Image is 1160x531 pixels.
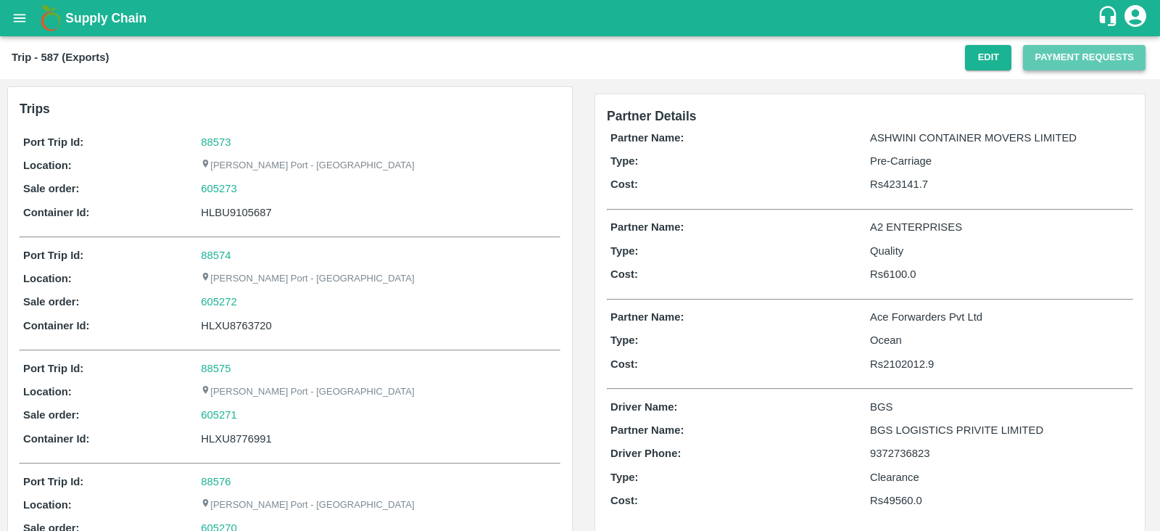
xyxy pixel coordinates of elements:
[870,219,1130,235] p: A2 ENTERPRISES
[965,45,1011,70] button: Edit
[870,422,1130,438] p: BGS LOGISTICS PRIVITE LIMITED
[201,363,231,374] a: 88575
[12,52,109,63] b: Trip - 587 (Exports)
[610,268,638,280] b: Cost:
[870,493,1130,509] p: Rs 49560.0
[201,385,414,399] p: [PERSON_NAME] Port - [GEOGRAPHIC_DATA]
[610,448,681,459] b: Driver Phone:
[23,296,80,308] b: Sale order:
[610,334,639,346] b: Type:
[201,498,414,512] p: [PERSON_NAME] Port - [GEOGRAPHIC_DATA]
[870,332,1130,348] p: Ocean
[23,386,72,398] b: Location:
[23,433,90,445] b: Container Id:
[201,476,231,487] a: 88576
[870,445,1130,461] p: 9372736823
[870,399,1130,415] p: BGS
[610,401,677,413] b: Driver Name:
[201,272,414,286] p: [PERSON_NAME] Port - [GEOGRAPHIC_DATA]
[610,424,684,436] b: Partner Name:
[201,136,231,148] a: 88573
[201,407,237,423] a: 605271
[201,205,557,221] div: HLBU9105687
[201,318,557,334] div: HLXU8763720
[607,109,697,123] span: Partner Details
[870,243,1130,259] p: Quality
[610,245,639,257] b: Type:
[23,476,83,487] b: Port Trip Id:
[1023,45,1145,70] button: Payment Requests
[610,132,684,144] b: Partner Name:
[201,159,414,173] p: [PERSON_NAME] Port - [GEOGRAPHIC_DATA]
[201,431,557,447] div: HLXU8776991
[870,130,1130,146] p: ASHWINI CONTAINER MOVERS LIMITED
[65,8,1097,28] a: Supply Chain
[610,358,638,370] b: Cost:
[870,309,1130,325] p: Ace Forwarders Pvt Ltd
[23,250,83,261] b: Port Trip Id:
[870,153,1130,169] p: Pre-Carriage
[201,250,231,261] a: 88574
[201,294,237,310] a: 605272
[36,4,65,33] img: logo
[610,221,684,233] b: Partner Name:
[201,181,237,197] a: 605273
[65,11,146,25] b: Supply Chain
[870,469,1130,485] p: Clearance
[3,1,36,35] button: open drawer
[610,311,684,323] b: Partner Name:
[1122,3,1148,33] div: account of current user
[23,273,72,284] b: Location:
[870,266,1130,282] p: Rs 6100.0
[23,183,80,194] b: Sale order:
[23,499,72,511] b: Location:
[610,155,639,167] b: Type:
[23,409,80,421] b: Sale order:
[20,102,50,116] b: Trips
[610,495,638,506] b: Cost:
[23,207,90,218] b: Container Id:
[23,363,83,374] b: Port Trip Id:
[870,176,1130,192] p: Rs 423141.7
[23,160,72,171] b: Location:
[610,472,639,483] b: Type:
[610,178,638,190] b: Cost:
[23,320,90,332] b: Container Id:
[1097,5,1122,31] div: customer-support
[870,356,1130,372] p: Rs 2102012.9
[23,136,83,148] b: Port Trip Id:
